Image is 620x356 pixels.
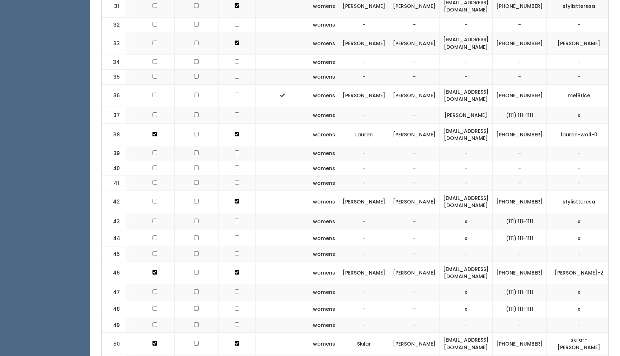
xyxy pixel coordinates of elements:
td: - [547,70,611,85]
td: [PERSON_NAME] [440,107,493,123]
td: - [547,318,611,333]
td: womens [309,284,339,301]
td: [PHONE_NUMBER] [493,123,547,146]
td: 46 [102,262,127,284]
td: - [389,55,440,70]
td: [PERSON_NAME] [339,262,389,284]
td: 50 [102,333,127,355]
td: womens [309,213,339,230]
td: womens [309,301,339,318]
td: 32 [102,17,127,32]
td: - [493,176,547,191]
td: - [440,55,493,70]
td: - [389,247,440,262]
td: [PHONE_NUMBER] [493,84,547,107]
td: - [493,161,547,176]
td: - [389,318,440,333]
td: [PHONE_NUMBER] [493,333,547,355]
td: (111) 111-1111 [493,107,547,123]
td: - [547,55,611,70]
td: x [547,301,611,318]
td: - [389,17,440,32]
td: - [440,146,493,161]
td: [PHONE_NUMBER] [493,191,547,213]
td: - [389,107,440,123]
td: [EMAIL_ADDRESS][DOMAIN_NAME] [440,191,493,213]
td: - [440,17,493,32]
td: - [339,17,389,32]
td: - [440,176,493,191]
td: - [547,17,611,32]
td: - [493,146,547,161]
td: - [389,284,440,301]
td: 43 [102,213,127,230]
td: (111) 111-1111 [493,301,547,318]
td: Skilar [339,333,389,355]
td: [PERSON_NAME] [389,123,440,146]
td: - [339,146,389,161]
td: (111) 111-1111 [493,284,547,301]
td: womens [309,17,339,32]
td: [PERSON_NAME] [339,191,389,213]
td: - [389,176,440,191]
td: - [339,70,389,85]
td: 40 [102,161,127,176]
td: womens [309,318,339,333]
td: 48 [102,301,127,318]
td: 41 [102,176,127,191]
td: 37 [102,107,127,123]
td: womens [309,262,339,284]
td: x [440,230,493,247]
td: [PERSON_NAME] [339,84,389,107]
td: - [389,213,440,230]
td: 34 [102,55,127,70]
td: - [493,70,547,85]
td: - [547,146,611,161]
td: - [339,301,389,318]
td: [EMAIL_ADDRESS][DOMAIN_NAME] [440,32,493,55]
td: womens [309,55,339,70]
td: 39 [102,146,127,161]
td: - [493,247,547,262]
td: - [389,301,440,318]
td: - [389,230,440,247]
td: 35 [102,70,127,85]
td: skilar-[PERSON_NAME] [547,333,611,355]
td: x [547,213,611,230]
td: - [339,176,389,191]
td: womens [309,191,339,213]
td: Lauren [339,123,389,146]
td: - [493,17,547,32]
td: - [389,146,440,161]
td: 47 [102,284,127,301]
td: - [339,107,389,123]
td: 49 [102,318,127,333]
td: 45 [102,247,127,262]
td: [PERSON_NAME] [389,262,440,284]
td: [PERSON_NAME]-2 [547,262,611,284]
td: [EMAIL_ADDRESS][DOMAIN_NAME] [440,333,493,355]
td: [PERSON_NAME] [389,84,440,107]
td: - [339,284,389,301]
td: - [339,247,389,262]
td: womens [309,84,339,107]
td: - [493,318,547,333]
td: - [440,318,493,333]
td: [PERSON_NAME] [389,333,440,355]
td: - [389,70,440,85]
td: - [440,247,493,262]
td: [EMAIL_ADDRESS][DOMAIN_NAME] [440,84,493,107]
td: womens [309,123,339,146]
td: stylistteresa [547,191,611,213]
td: - [339,318,389,333]
td: womens [309,247,339,262]
td: [EMAIL_ADDRESS][DOMAIN_NAME] [440,123,493,146]
td: x [440,213,493,230]
td: - [547,161,611,176]
td: mel8tice [547,84,611,107]
td: 33 [102,32,127,55]
td: - [440,70,493,85]
td: - [339,161,389,176]
td: - [339,230,389,247]
td: [PHONE_NUMBER] [493,262,547,284]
